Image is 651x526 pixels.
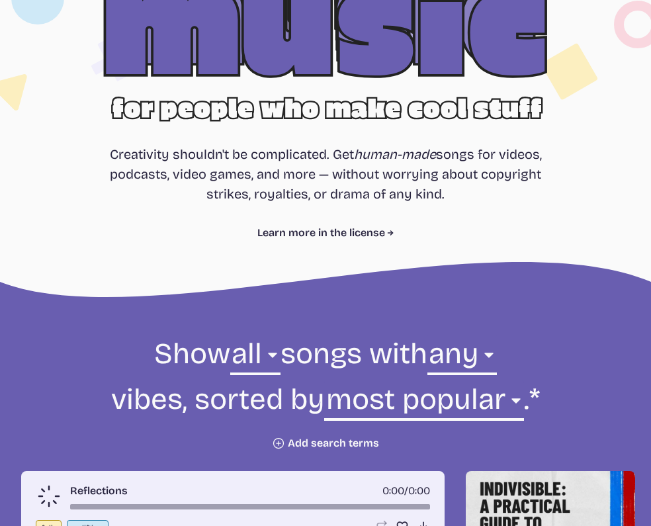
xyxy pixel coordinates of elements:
[324,380,523,426] select: sorting
[109,144,542,204] p: Creativity shouldn't be complicated. Get songs for videos, podcasts, video games, and more — with...
[382,484,404,497] span: timer
[257,225,394,241] a: Learn more in the license
[70,483,128,499] a: Reflections
[382,483,430,499] div: /
[70,504,430,509] div: song-time-bar
[408,484,430,497] span: 0:00
[272,437,379,450] button: Add search terms
[230,335,281,380] select: genre
[354,146,436,162] i: human-made
[427,335,497,380] select: vibe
